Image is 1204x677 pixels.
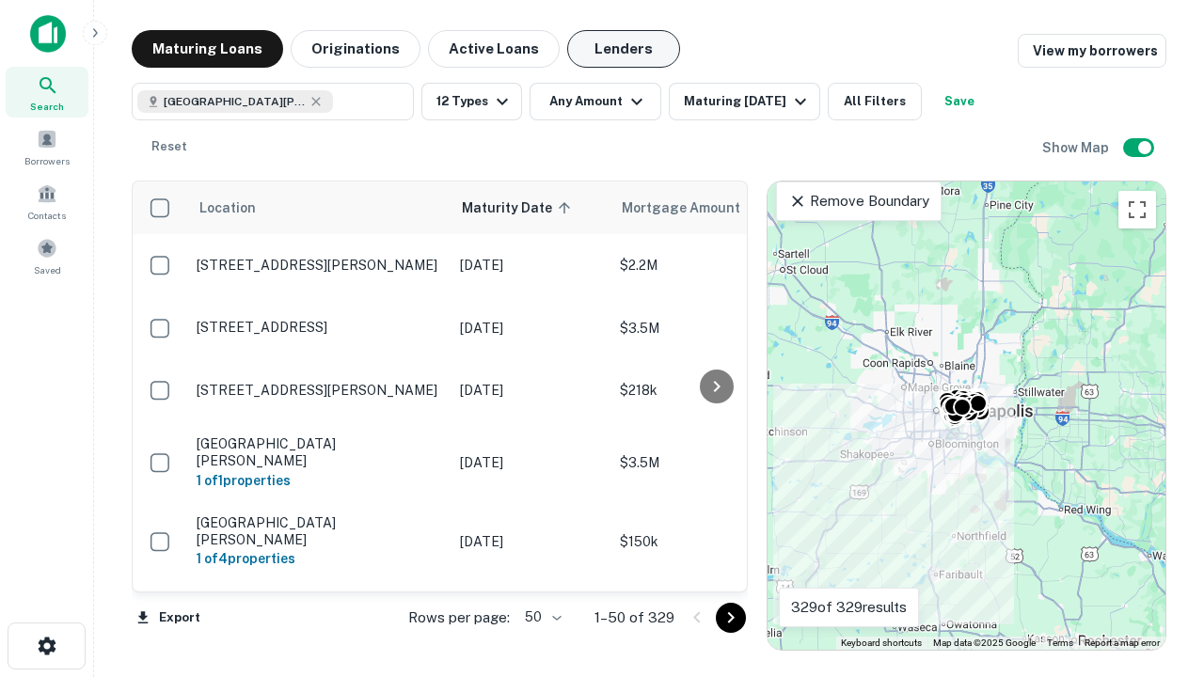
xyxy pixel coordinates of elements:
[197,319,441,336] p: [STREET_ADDRESS]
[197,382,441,399] p: [STREET_ADDRESS][PERSON_NAME]
[197,470,441,491] h6: 1 of 1 properties
[772,625,834,650] img: Google
[622,197,765,219] span: Mortgage Amount
[197,548,441,569] h6: 1 of 4 properties
[1018,34,1166,68] a: View my borrowers
[620,318,808,338] p: $3.5M
[1118,191,1156,228] button: Toggle fullscreen view
[460,380,601,401] p: [DATE]
[30,15,66,53] img: capitalize-icon.png
[1110,466,1204,557] iframe: Chat Widget
[139,128,199,165] button: Reset
[6,67,88,118] a: Search
[610,181,817,234] th: Mortgage Amount
[684,90,812,113] div: Maturing [DATE]
[421,83,522,120] button: 12 Types
[460,531,601,552] p: [DATE]
[6,176,88,227] a: Contacts
[669,83,820,120] button: Maturing [DATE]
[197,257,441,274] p: [STREET_ADDRESS][PERSON_NAME]
[1047,638,1073,648] a: Terms (opens in new tab)
[451,181,610,234] th: Maturity Date
[716,603,746,633] button: Go to next page
[1085,638,1160,648] a: Report a map error
[460,255,601,276] p: [DATE]
[428,30,560,68] button: Active Loans
[791,596,907,619] p: 329 of 329 results
[24,153,70,168] span: Borrowers
[198,197,256,219] span: Location
[34,262,61,277] span: Saved
[828,83,922,120] button: All Filters
[291,30,420,68] button: Originations
[6,121,88,172] a: Borrowers
[841,637,922,650] button: Keyboard shortcuts
[620,255,808,276] p: $2.2M
[567,30,680,68] button: Lenders
[164,93,305,110] span: [GEOGRAPHIC_DATA][PERSON_NAME], [GEOGRAPHIC_DATA], [GEOGRAPHIC_DATA]
[530,83,661,120] button: Any Amount
[620,531,808,552] p: $150k
[460,318,601,338] p: [DATE]
[620,452,808,473] p: $3.5M
[460,452,601,473] p: [DATE]
[788,190,928,213] p: Remove Boundary
[517,604,564,631] div: 50
[132,604,205,632] button: Export
[620,380,808,401] p: $218k
[197,435,441,469] p: [GEOGRAPHIC_DATA][PERSON_NAME]
[6,230,88,281] a: Saved
[933,638,1036,648] span: Map data ©2025 Google
[462,197,577,219] span: Maturity Date
[408,606,510,629] p: Rows per page:
[197,514,441,548] p: [GEOGRAPHIC_DATA][PERSON_NAME]
[132,30,283,68] button: Maturing Loans
[28,208,66,223] span: Contacts
[187,181,451,234] th: Location
[594,606,674,629] p: 1–50 of 329
[772,625,834,650] a: Open this area in Google Maps (opens a new window)
[929,83,990,120] button: Save your search to get updates of matches that match your search criteria.
[1042,137,1112,158] h6: Show Map
[768,181,1165,650] div: 0 0
[30,99,64,114] span: Search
